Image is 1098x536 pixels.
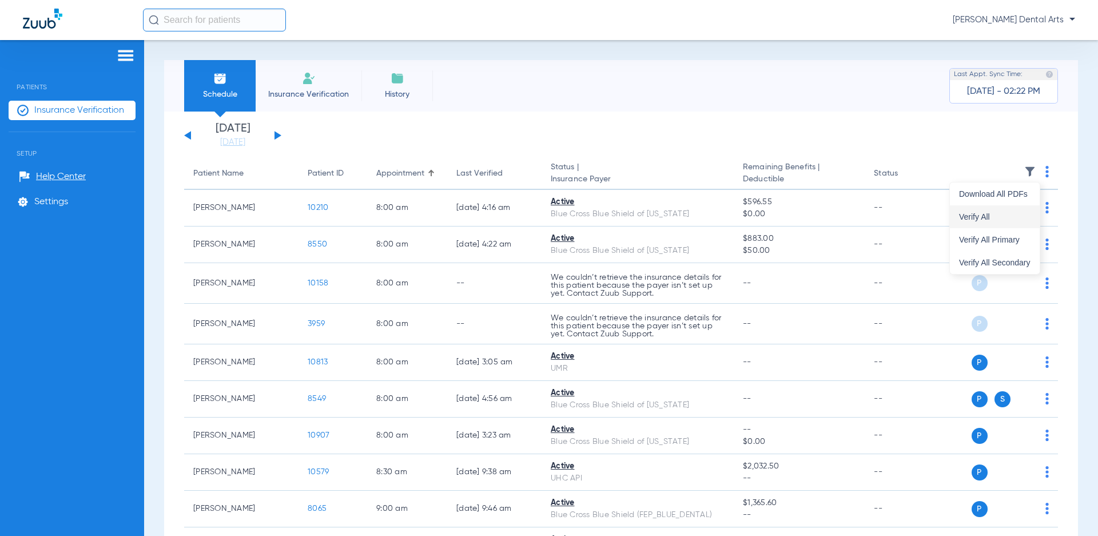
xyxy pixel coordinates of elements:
span: Verify All [959,213,1031,221]
span: Verify All Primary [959,236,1031,244]
span: Download All PDFs [959,190,1031,198]
iframe: Chat Widget [1041,481,1098,536]
span: Verify All Secondary [959,259,1031,267]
